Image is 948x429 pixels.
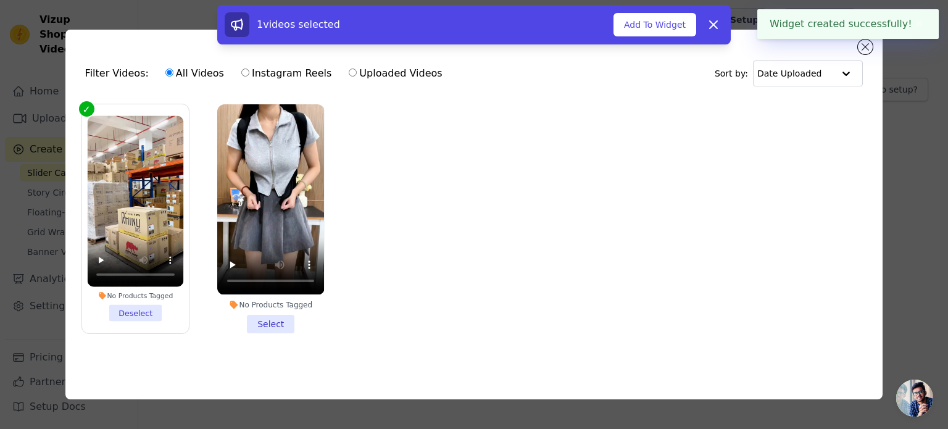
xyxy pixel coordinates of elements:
div: Sort by: [715,60,863,86]
div: No Products Tagged [87,292,183,301]
label: Instagram Reels [241,65,332,81]
label: Uploaded Videos [348,65,443,81]
span: 1 videos selected [257,19,340,30]
button: Close [912,17,926,31]
label: All Videos [165,65,225,81]
div: Widget created successfully! [757,9,939,39]
button: Add To Widget [613,13,696,36]
div: No Products Tagged [217,300,324,310]
div: Open chat [896,380,933,417]
div: Filter Videos: [85,59,449,88]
